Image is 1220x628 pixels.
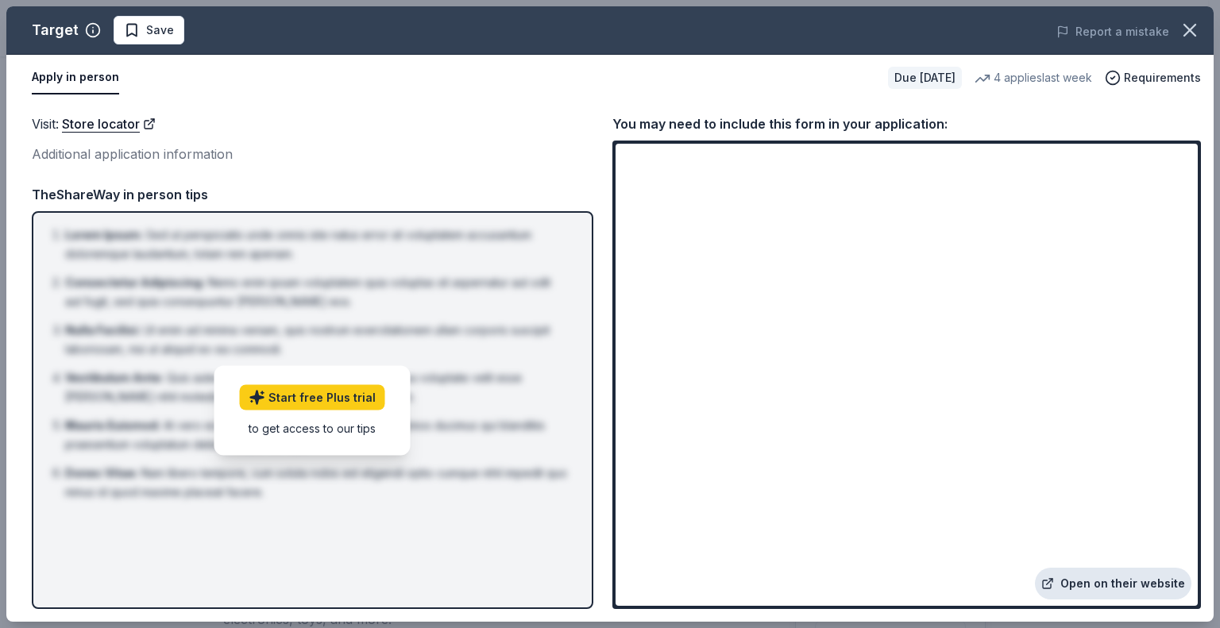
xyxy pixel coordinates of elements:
[612,114,1201,134] div: You may need to include this form in your application:
[65,275,205,289] span: Consectetur Adipiscing :
[32,17,79,43] div: Target
[62,114,156,134] a: Store locator
[65,371,164,384] span: Vestibulum Ante :
[1056,22,1169,41] button: Report a mistake
[114,16,184,44] button: Save
[65,321,569,359] li: Ut enim ad minima veniam, quis nostrum exercitationem ullam corporis suscipit laboriosam, nisi ut...
[240,419,385,436] div: to get access to our tips
[1124,68,1201,87] span: Requirements
[65,228,143,241] span: Lorem Ipsum :
[65,273,569,311] li: Nemo enim ipsam voluptatem quia voluptas sit aspernatur aut odit aut fugit, sed quia consequuntur...
[32,114,593,134] div: Visit :
[65,225,569,264] li: Sed ut perspiciatis unde omnis iste natus error sit voluptatem accusantium doloremque laudantium,...
[32,184,593,205] div: TheShareWay in person tips
[1105,68,1201,87] button: Requirements
[32,61,119,94] button: Apply in person
[65,418,160,432] span: Mauris Euismod :
[32,144,593,164] div: Additional application information
[65,464,569,502] li: Nam libero tempore, cum soluta nobis est eligendi optio cumque nihil impedit quo minus id quod ma...
[975,68,1092,87] div: 4 applies last week
[65,323,141,337] span: Nulla Facilisi :
[65,368,569,406] li: Quis autem vel eum iure reprehenderit qui in ea voluptate velit esse [PERSON_NAME] nihil molestia...
[65,466,138,480] span: Donec Vitae :
[146,21,174,40] span: Save
[240,384,385,410] a: Start free Plus trial
[65,416,569,454] li: At vero eos et accusamus et iusto odio dignissimos ducimus qui blanditiis praesentium voluptatum ...
[888,67,962,89] div: Due [DATE]
[1035,568,1191,599] a: Open on their website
